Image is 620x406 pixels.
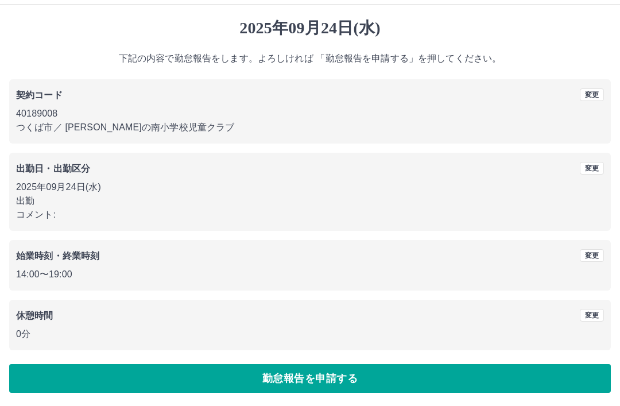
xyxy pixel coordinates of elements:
p: 0分 [16,327,604,341]
b: 休憩時間 [16,311,53,320]
p: 14:00 〜 19:00 [16,268,604,281]
p: 40189008 [16,107,604,121]
button: 変更 [580,249,604,262]
button: 変更 [580,162,604,175]
p: 2025年09月24日(水) [16,180,604,194]
b: 出勤日・出勤区分 [16,164,90,173]
h1: 2025年09月24日(水) [9,18,611,38]
button: 勤怠報告を申請する [9,364,611,393]
p: コメント: [16,208,604,222]
b: 始業時刻・終業時刻 [16,251,99,261]
p: つくば市 ／ [PERSON_NAME]の南小学校児童クラブ [16,121,604,134]
button: 変更 [580,88,604,101]
b: 契約コード [16,90,63,100]
p: 下記の内容で勤怠報告をします。よろしければ 「勤怠報告を申請する」を押してください。 [9,52,611,65]
p: 出勤 [16,194,604,208]
button: 変更 [580,309,604,322]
